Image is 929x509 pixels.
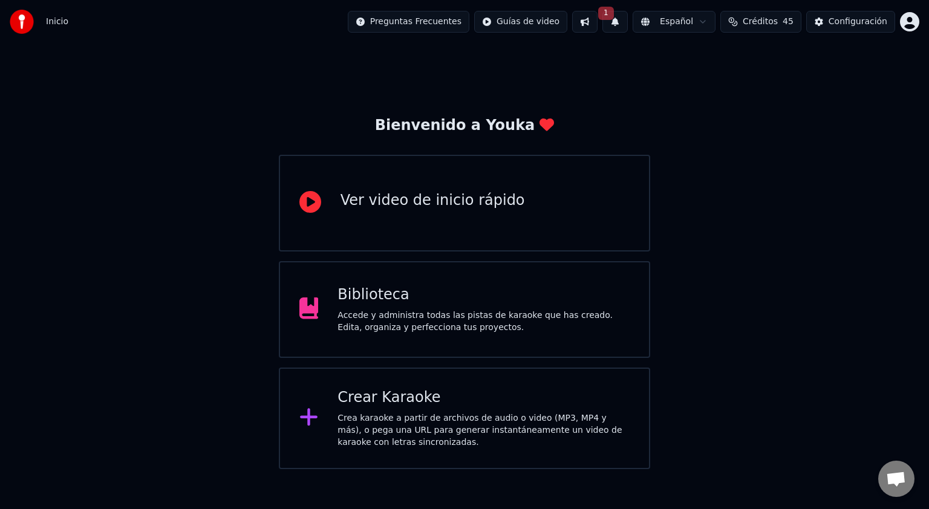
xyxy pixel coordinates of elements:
[743,16,778,28] span: Créditos
[783,16,794,28] span: 45
[10,10,34,34] img: youka
[337,285,630,305] div: Biblioteca
[474,11,567,33] button: Guías de video
[46,16,68,28] span: Inicio
[337,310,630,334] div: Accede y administra todas las pistas de karaoke que has creado. Edita, organiza y perfecciona tus...
[720,11,801,33] button: Créditos45
[602,11,628,33] button: 1
[46,16,68,28] nav: breadcrumb
[337,412,630,449] div: Crea karaoke a partir de archivos de audio o video (MP3, MP4 y más), o pega una URL para generar ...
[337,388,630,407] div: Crear Karaoke
[878,461,914,497] a: Open chat
[829,16,887,28] div: Configuración
[341,191,525,210] div: Ver video de inicio rápido
[375,116,555,135] div: Bienvenido a Youka
[348,11,469,33] button: Preguntas Frecuentes
[598,7,614,20] span: 1
[806,11,895,33] button: Configuración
